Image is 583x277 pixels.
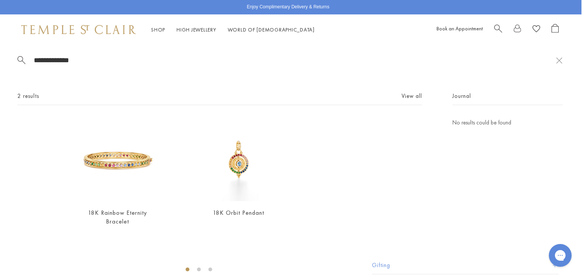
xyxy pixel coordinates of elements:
a: ShopShop [151,26,165,33]
a: Book an Appointment [436,25,483,32]
a: 18K Rainbow Eternity Bracelet18K Rainbow Eternity Bracelet [76,118,159,201]
a: View all [402,92,422,100]
iframe: Gorgias live chat messenger [545,241,575,269]
p: Enjoy Complimentary Delivery & Returns [247,3,329,11]
a: World of [DEMOGRAPHIC_DATA]World of [DEMOGRAPHIC_DATA] [228,26,315,33]
a: Search [494,24,502,36]
a: P16474-3ORBITP16474-3ORBIT [197,118,280,201]
a: High JewelleryHigh Jewellery [176,26,216,33]
a: 18K Rainbow Eternity Bracelet [88,209,147,225]
button: Gifting [372,257,559,274]
span: Journal [452,91,471,101]
a: 18K Orbit Pendant [213,209,264,217]
a: View Wishlist [533,24,540,36]
img: P16474-3ORBIT [197,118,280,201]
p: No results could be found [452,118,563,127]
span: 2 results [17,91,39,101]
img: Temple St. Clair [21,25,136,34]
img: 18K Rainbow Eternity Bracelet [76,118,159,201]
nav: Main navigation [151,25,315,35]
a: Open Shopping Bag [551,24,559,36]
